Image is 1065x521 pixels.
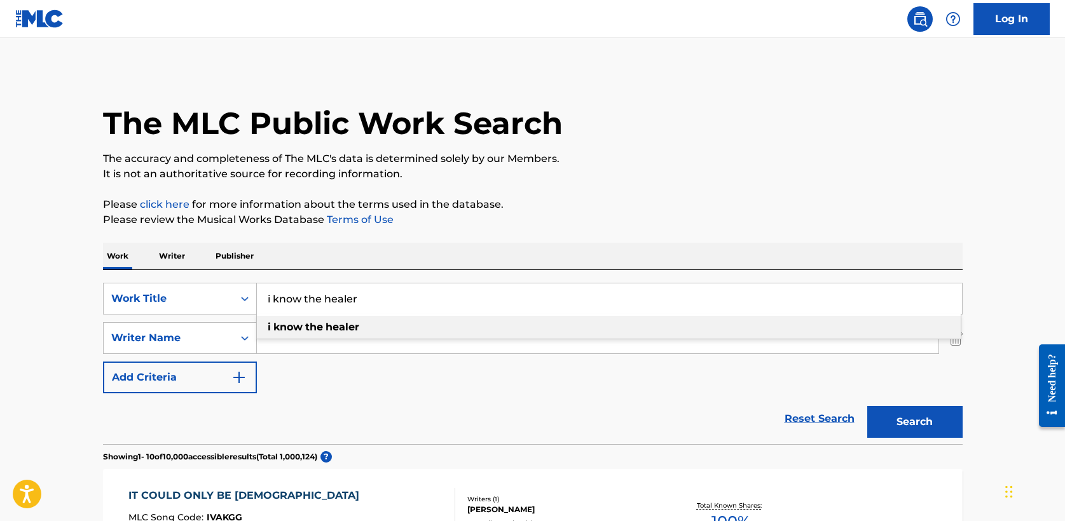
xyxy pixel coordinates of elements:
[111,291,226,306] div: Work Title
[326,321,359,333] strong: healer
[1029,335,1065,437] iframe: Resource Center
[231,370,247,385] img: 9d2ae6d4665cec9f34b9.svg
[973,3,1050,35] a: Log In
[697,501,765,510] p: Total Known Shares:
[103,212,963,227] p: Please review the Musical Works Database
[111,330,226,346] div: Writer Name
[155,243,189,269] p: Writer
[778,405,861,433] a: Reset Search
[103,451,317,463] p: Showing 1 - 10 of 10,000 accessible results (Total 1,000,124 )
[324,213,394,226] a: Terms of Use
[140,198,189,210] a: click here
[940,6,966,32] div: Help
[128,488,366,503] div: IT COULD ONLY BE [DEMOGRAPHIC_DATA]
[273,321,303,333] strong: know
[103,283,963,444] form: Search Form
[103,362,257,393] button: Add Criteria
[103,166,963,182] p: It is not an authoritative source for recording information.
[103,197,963,212] p: Please for more information about the terms used in the database.
[320,451,332,463] span: ?
[268,321,271,333] strong: i
[103,151,963,166] p: The accuracy and completeness of The MLC's data is determined solely by our Members.
[907,6,933,32] a: Public Search
[867,406,963,438] button: Search
[1001,460,1065,521] iframe: Chat Widget
[212,243,258,269] p: Publisher
[945,11,961,27] img: help
[912,11,928,27] img: search
[305,321,323,333] strong: the
[103,243,132,269] p: Work
[15,10,64,28] img: MLC Logo
[1005,473,1013,511] div: Drag
[103,104,563,142] h1: The MLC Public Work Search
[467,504,659,515] div: [PERSON_NAME]
[467,494,659,504] div: Writers ( 1 )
